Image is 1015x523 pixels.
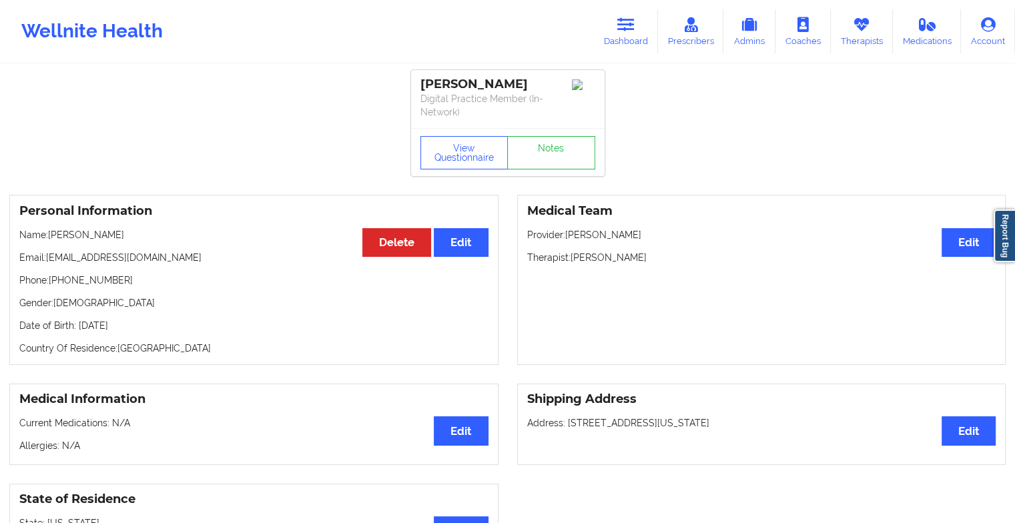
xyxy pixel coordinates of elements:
[594,9,658,53] a: Dashboard
[942,228,996,257] button: Edit
[434,228,488,257] button: Edit
[19,228,488,241] p: Name: [PERSON_NAME]
[831,9,893,53] a: Therapists
[19,416,488,430] p: Current Medications: N/A
[723,9,775,53] a: Admins
[507,136,595,169] a: Notes
[527,251,996,264] p: Therapist: [PERSON_NAME]
[19,492,488,507] h3: State of Residence
[658,9,724,53] a: Prescribers
[527,203,996,219] h3: Medical Team
[893,9,962,53] a: Medications
[362,228,431,257] button: Delete
[19,274,488,287] p: Phone: [PHONE_NUMBER]
[19,392,488,407] h3: Medical Information
[961,9,1015,53] a: Account
[19,296,488,310] p: Gender: [DEMOGRAPHIC_DATA]
[19,439,488,452] p: Allergies: N/A
[942,416,996,445] button: Edit
[572,79,595,90] img: Image%2Fplaceholer-image.png
[527,416,996,430] p: Address: [STREET_ADDRESS][US_STATE]
[994,209,1015,262] a: Report Bug
[420,77,595,92] div: [PERSON_NAME]
[19,342,488,355] p: Country Of Residence: [GEOGRAPHIC_DATA]
[434,416,488,445] button: Edit
[19,251,488,264] p: Email: [EMAIL_ADDRESS][DOMAIN_NAME]
[19,319,488,332] p: Date of Birth: [DATE]
[19,203,488,219] h3: Personal Information
[420,136,509,169] button: View Questionnaire
[775,9,831,53] a: Coaches
[527,228,996,241] p: Provider: [PERSON_NAME]
[527,392,996,407] h3: Shipping Address
[420,92,595,119] p: Digital Practice Member (In-Network)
